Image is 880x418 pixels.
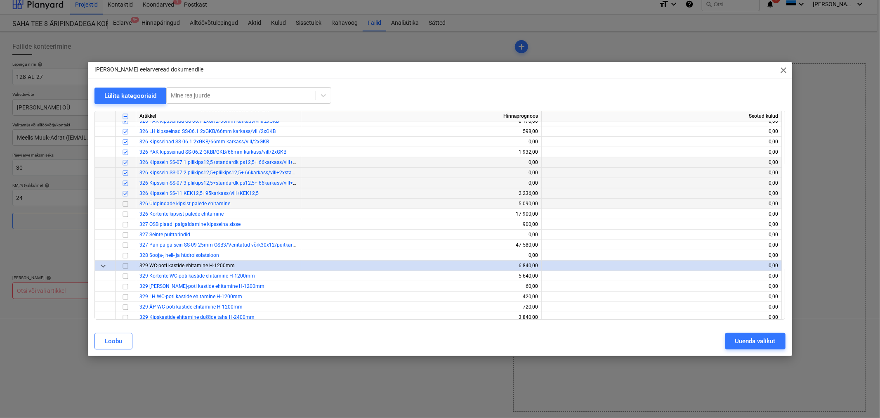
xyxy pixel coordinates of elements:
[139,159,337,165] a: 326 Kipssein SS-07.1 pliikips12,5+standardkips12,5+ 66karkass/vill+2xstandardkips12,5
[304,230,538,240] div: 0,00
[545,271,778,281] div: 0,00
[545,312,778,323] div: 0,00
[304,271,538,281] div: 5 640,00
[94,333,132,349] button: Loobu
[545,157,778,168] div: 0,00
[139,294,242,299] a: 329 LH WC-poti kastide ehitamine H-1200mm
[304,188,538,199] div: 2 236,00
[139,263,235,268] span: 329 WC-poti kastide ehitamine H-1200mm
[301,111,542,121] div: Hinnaprognoos
[304,250,538,261] div: 0,00
[545,137,778,147] div: 0,00
[304,209,538,219] div: 17 900,00
[542,111,782,121] div: Seotud kulud
[139,170,323,176] a: 326 Kipssein SS-07.2 pliikips12,5+pliikips12,5+ 66karkass/vill+2xstandardkips12,5
[304,302,538,312] div: 720,00
[139,118,279,124] a: 326 PAK kipsseinad SS-06.1 2xGKB/66mm karkass/vill/2xGKB
[139,139,269,145] a: 326 Kipsseinad SS-06.1 2xGKB/66mm karkass/vill/2xGKB
[545,219,778,230] div: 0,00
[545,302,778,312] div: 0,00
[304,292,538,302] div: 420,00
[304,281,538,292] div: 60,00
[139,314,255,320] a: 329 Kipskastide ehitamine duššide taha H-2400mm
[98,261,108,271] span: keyboard_arrow_down
[139,283,264,289] span: 329 PAK WC-poti kastide ehitamine H-1200mm
[139,149,286,155] a: 326 PAK kipsseinad SS-06.2 GKBI/GKB/66mm karkass/vill/2xGKB
[304,137,538,147] div: 0,00
[139,304,243,310] a: 329 ÄP WC-poti kastide ehitamine H-1200mm
[304,126,538,137] div: 598,00
[545,147,778,157] div: 0,00
[545,250,778,261] div: 0,00
[136,111,301,121] div: Artikkel
[139,201,230,207] a: 326 Üldpindade kipsist palede ehitamine
[545,188,778,199] div: 0,00
[304,147,538,157] div: 1 932,00
[545,178,778,188] div: 0,00
[139,221,241,227] a: 327 OSB plaadi paigaldamine kipsseina sisse
[304,261,538,271] div: 6 840,00
[779,65,789,75] span: close
[139,252,219,258] a: 328 Sooja-, heli- ja hüdroisolatsioon
[304,312,538,323] div: 3 840,00
[94,88,166,104] button: Lülita kategooriaid
[545,292,778,302] div: 0,00
[545,209,778,219] div: 0,00
[545,168,778,178] div: 0,00
[139,283,264,289] a: 329 [PERSON_NAME]-poti kastide ehitamine H-1200mm
[139,180,318,186] a: 326 Kipssein SS-07.3 pliikips12,5+standardkips12,5+ 66karkass/vill+pliikips12,5
[545,240,778,250] div: 0,00
[104,90,156,101] div: Lülita kategooriaid
[105,336,122,347] div: Loobu
[545,230,778,240] div: 0,00
[304,219,538,230] div: 900,00
[545,199,778,209] div: 0,00
[94,65,203,74] p: [PERSON_NAME] eelarveread dokumendile
[139,211,224,217] a: 326 Korterite kipsist palede ehitamine
[735,336,776,347] div: Uuenda valikut
[139,273,255,279] a: 329 Korterite WC-poti kastide ehitamine H-1200mm
[304,178,538,188] div: 0,00
[545,126,778,137] div: 0,00
[725,333,786,349] button: Uuenda valikut
[304,168,538,178] div: 0,00
[304,199,538,209] div: 5 090,00
[839,378,880,418] iframe: Chat Widget
[139,232,190,237] a: 327 Seinte puittarindid
[545,281,778,292] div: 0,00
[304,157,538,168] div: 0,00
[545,261,778,271] div: 0,00
[304,240,538,250] div: 47 580,00
[139,190,259,196] a: 326 Kipssein SS-11 KEK12,5+95karkass/vill+KEK12,5
[139,128,276,134] a: 326 LH kipsseinad SS-06.1 2xGKB/66mm karkass/vill/2xGKB
[139,242,303,248] a: 327 Panipaiga sein SS-09 25mm OSB3/Venitatud võrk30x12/puitkarkass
